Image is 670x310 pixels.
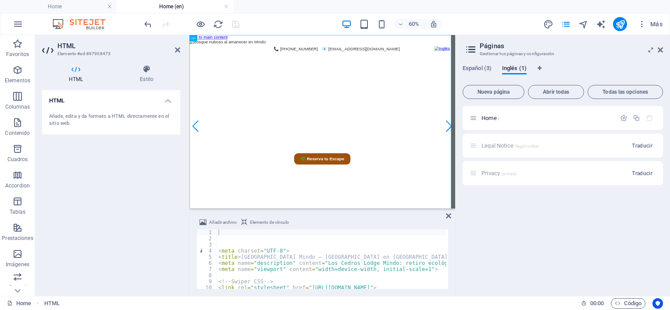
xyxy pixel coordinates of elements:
[5,77,30,84] p: Elementos
[44,298,60,309] span: Haz clic para seleccionar y doble clic para editar
[5,130,30,137] p: Contenido
[240,217,290,228] button: Elemento de vínculo
[6,51,29,58] p: Favoritos
[463,65,663,81] div: Pestañas de idiomas
[197,248,217,254] div: 4
[197,278,217,285] div: 9
[407,19,421,29] h6: 60%
[560,19,571,29] button: pages
[632,142,652,149] span: Traducir
[197,272,217,278] div: 8
[480,50,645,58] h3: Gestionar tus páginas y configuración
[7,298,31,309] a: Haz clic para cancelar la selección y doble clic para abrir páginas
[10,208,26,215] p: Tablas
[467,89,520,95] span: Nueva página
[430,20,438,28] i: Al redimensionar, ajustar el nivel de zoom automáticamente para ajustarse al dispositivo elegido.
[7,156,28,163] p: Cuadros
[613,17,627,31] button: publish
[250,217,289,228] span: Elemento de vínculo
[197,285,217,291] div: 10
[6,261,29,268] p: Imágenes
[197,229,217,236] div: 1
[615,298,641,309] span: Código
[581,298,604,309] h6: Tiempo de la sesión
[498,116,499,121] span: /
[463,63,492,75] span: Español (3)
[502,63,527,75] span: Inglés (1)
[479,115,616,121] div: Home/
[578,19,588,29] button: navigator
[652,298,663,309] button: Usercentrics
[628,139,656,153] button: Traducir
[57,42,180,50] h2: HTML
[595,19,606,29] button: text_generator
[481,115,499,121] span: Home
[634,17,666,31] button: Más
[620,114,627,122] div: Configuración
[543,19,553,29] button: design
[113,65,180,83] h4: Estilo
[638,20,663,28] span: Más
[117,2,233,11] h4: Home (en)
[197,266,217,272] div: 7
[197,236,217,242] div: 2
[543,19,553,29] i: Diseño (Ctrl+Alt+Y)
[197,254,217,260] div: 5
[633,114,640,122] div: Duplicar
[209,217,237,228] span: Añadir archivo
[590,298,604,309] span: 00 00
[2,235,33,242] p: Prestaciones
[213,19,223,29] button: reload
[57,50,163,58] h3: Elemento #ed-897908473
[628,166,656,180] button: Traducir
[5,182,30,189] p: Accordion
[615,19,625,29] i: Publicar
[195,19,206,29] button: Haz clic para salir del modo de previsualización y seguir editando
[611,298,645,309] button: Código
[463,85,524,99] button: Nueva página
[197,260,217,266] div: 6
[596,300,598,306] span: :
[49,113,173,127] div: Añade, edita y da formato a HTML directamente en el sitio web.
[50,19,116,29] img: Editor Logo
[528,85,584,99] button: Abrir todas
[588,85,663,99] button: Todas las opciones
[578,19,588,29] i: Navegador
[532,89,580,95] span: Abrir todas
[198,217,238,228] button: Añadir archivo
[197,242,217,248] div: 3
[213,19,223,29] i: Volver a cargar página
[5,103,30,110] p: Columnas
[561,19,571,29] i: Páginas (Ctrl+Alt+S)
[42,65,113,83] h4: HTML
[143,19,153,29] i: Deshacer: Cambiar idiomas (Ctrl+Z)
[394,19,425,29] button: 60%
[42,90,180,106] h4: HTML
[596,19,606,29] i: AI Writer
[646,114,653,122] div: La página principal no puede eliminarse
[44,298,60,309] nav: breadcrumb
[480,42,663,50] h2: Páginas
[592,89,659,95] span: Todas las opciones
[143,19,153,29] button: undo
[632,170,652,177] span: Traducir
